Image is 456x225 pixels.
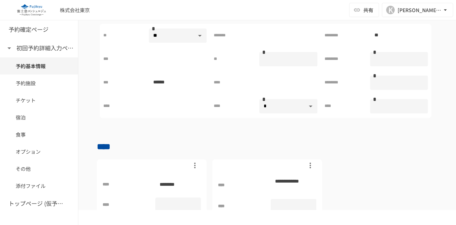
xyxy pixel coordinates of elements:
[16,62,62,70] span: 予約基本情報
[60,6,90,14] div: 株式会社東京
[363,6,373,14] span: 共有
[9,199,66,208] h6: トップページ (仮予約一覧)
[16,165,62,173] span: その他
[382,3,453,17] button: K[PERSON_NAME][EMAIL_ADDRESS][DOMAIN_NAME]
[16,131,62,138] span: 食事
[9,4,54,16] img: eQeGXtYPV2fEKIA3pizDiVdzO5gJTl2ahLbsPaD2E4R
[349,3,379,17] button: 共有
[16,113,62,121] span: 宿泊
[398,6,442,15] div: [PERSON_NAME][EMAIL_ADDRESS][DOMAIN_NAME]
[16,148,62,155] span: オプション
[386,6,395,14] div: K
[9,25,48,34] h6: 予約確定ページ
[16,96,62,104] span: チケット
[16,182,62,190] span: 添付ファイル
[16,79,62,87] span: 予約施設
[16,44,73,53] h6: 初回予約詳細入力ページ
